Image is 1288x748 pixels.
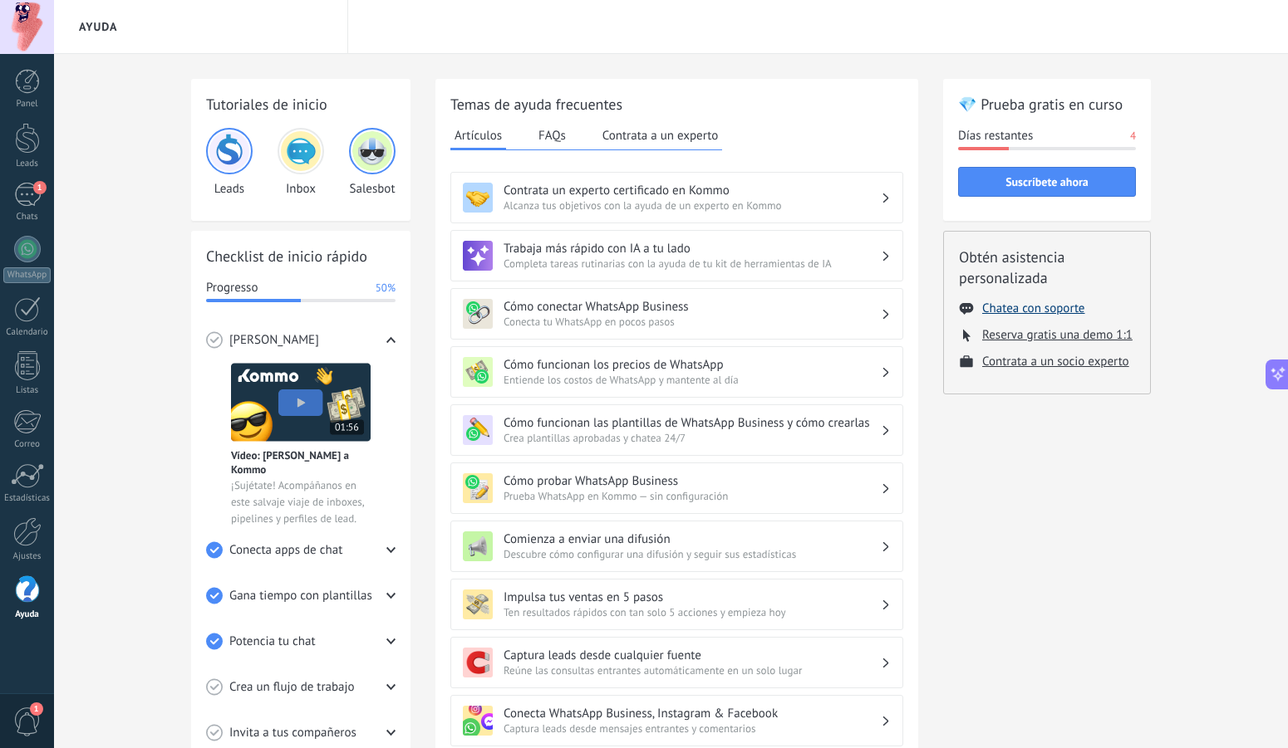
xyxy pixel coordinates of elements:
h2: Tutoriales de inicio [206,94,396,115]
span: Completa tareas rutinarias con la ayuda de tu kit de herramientas de IA [504,257,881,271]
button: Chatea con soporte [982,301,1084,316]
h3: Captura leads desde cualquier fuente [504,648,881,663]
span: Conecta tu WhatsApp en pocos pasos [504,315,881,329]
h3: Comienza a enviar una difusión [504,531,881,547]
span: Captura leads desde mensajes entrantes y comentarios [504,721,881,736]
div: Ayuda [3,609,52,620]
h3: Impulsa tus ventas en 5 pasos [504,589,881,605]
span: Vídeo: [PERSON_NAME] a Kommo [231,448,371,477]
span: Alcanza tus objetivos con la ayuda de un experto en Kommo [504,198,881,213]
div: Calendario [3,327,52,338]
span: Días restantes [958,128,1033,144]
span: Suscríbete ahora [1005,176,1089,188]
h3: Cómo funcionan los precios de WhatsApp [504,357,881,373]
span: Crea plantillas aprobadas y chatea 24/7 [504,431,881,445]
div: Ajustes [3,551,52,562]
span: 50% [376,280,396,296]
button: FAQs [534,123,570,148]
button: Suscríbete ahora [958,167,1136,197]
div: Leads [206,128,253,197]
h2: Temas de ayuda frecuentes [450,94,903,115]
span: Invita a tus compañeros [229,725,356,741]
div: Leads [3,159,52,169]
div: Listas [3,385,52,396]
div: Panel [3,99,52,110]
span: Ten resultados rápidos con tan solo 5 acciones y empieza hoy [504,605,881,619]
button: Artículos [450,123,506,150]
h2: 💎 Prueba gratis en curso [958,94,1136,115]
h3: Cómo funcionan las plantillas de WhatsApp Business y cómo crearlas [504,415,881,431]
span: Reúne las consultas entrantes automáticamente en un solo lugar [504,663,881,677]
div: Chats [3,212,52,222]
span: Gana tiempo con plantillas [229,588,372,604]
span: 4 [1130,128,1136,144]
span: Entiende los costos de WhatsApp y mantente al día [504,373,881,387]
span: 1 [33,181,47,194]
span: ¡Sujétate! Acompáñanos en este salvaje viaje de inboxes, pipelines y perfiles de lead. [231,477,371,527]
h2: Checklist de inicio rápido [206,246,396,266]
span: Progresso [206,280,258,296]
span: Crea un flujo de trabajo [229,679,355,696]
button: Reserva gratis una demo 1:1 [982,327,1133,343]
div: Inbox [278,128,324,197]
span: Prueba WhatsApp en Kommo — sin configuración [504,489,881,503]
span: Conecta apps de chat [229,542,342,559]
button: Contrata a un socio experto [982,354,1129,369]
div: Correo [3,439,52,450]
h2: Obtén asistencia personalizada [959,247,1135,288]
button: Contrata a un experto [598,123,722,148]
h3: Trabaja más rápido con IA a tu lado [504,241,881,257]
span: [PERSON_NAME] [229,332,319,349]
h3: Conecta WhatsApp Business, Instagram & Facebook [504,706,881,721]
span: Potencia tu chat [229,633,316,650]
span: 1 [30,702,43,716]
h3: Cómo probar WhatsApp Business [504,473,881,489]
img: Meet video [231,363,371,442]
div: WhatsApp [3,267,51,283]
span: Descubre cómo configurar una difusión y seguir sus estadísticas [504,547,881,561]
h3: Cómo conectar WhatsApp Business [504,299,881,315]
h3: Contrata un experto certificado en Kommo [504,183,881,198]
div: Salesbot [349,128,396,197]
div: Estadísticas [3,493,52,504]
